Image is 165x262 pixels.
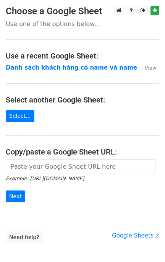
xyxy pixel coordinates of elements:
a: View [137,64,156,71]
a: Google Sheets [112,232,159,239]
h4: Select another Google Sheet: [6,95,159,104]
input: Next [6,190,25,202]
a: Danh sách khách hàng có name và name [6,64,137,71]
small: View [145,65,156,71]
input: Paste your Google Sheet URL here [6,159,155,174]
h4: Use a recent Google Sheet: [6,51,159,60]
h3: Choose a Google Sheet [6,6,159,17]
small: Example: [URL][DOMAIN_NAME] [6,176,84,181]
h4: Copy/paste a Google Sheet URL: [6,147,159,156]
a: Select... [6,110,34,122]
p: Use one of the options below... [6,20,159,28]
a: Need help? [6,231,43,243]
